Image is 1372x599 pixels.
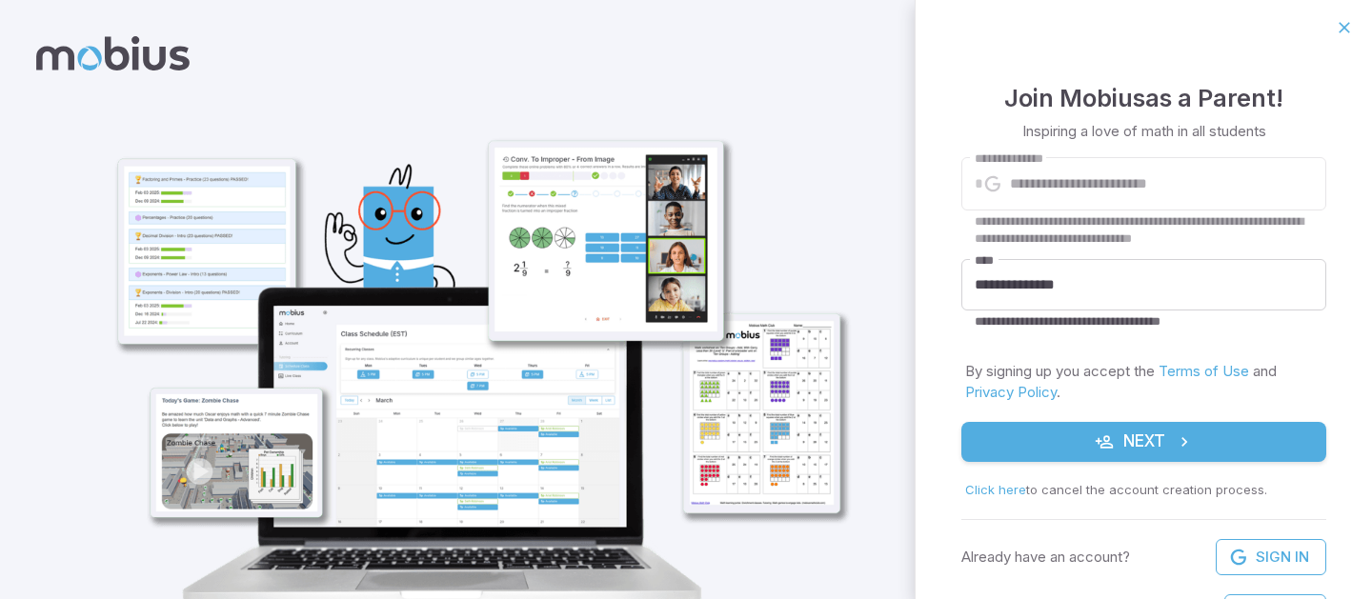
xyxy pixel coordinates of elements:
[965,481,1322,500] p: to cancel the account creation process .
[965,482,1026,497] span: Click here
[965,383,1057,401] a: Privacy Policy
[961,422,1326,462] button: Next
[1004,79,1283,117] h4: Join Mobius as a Parent !
[965,361,1322,403] p: By signing up you accept the and .
[961,547,1130,568] p: Already have an account?
[1022,121,1266,142] p: Inspiring a love of math in all students
[1216,539,1326,575] a: Sign In
[1159,362,1249,380] a: Terms of Use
